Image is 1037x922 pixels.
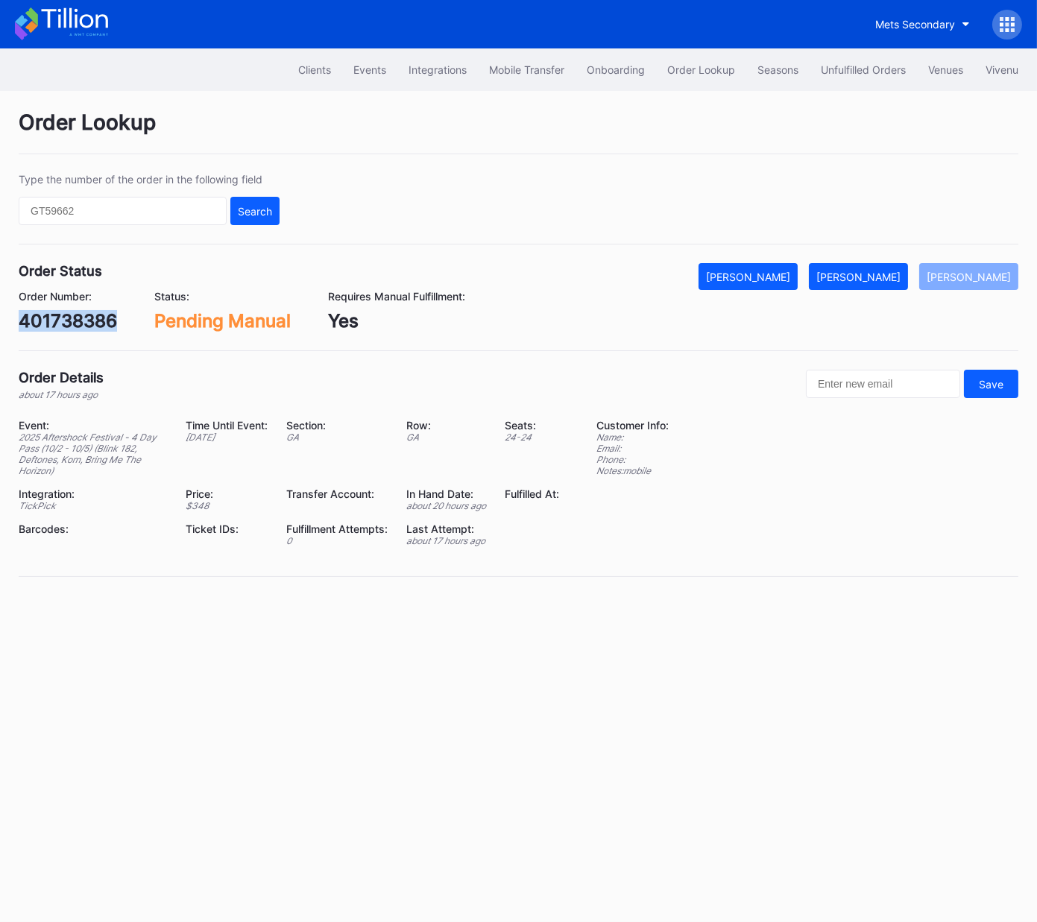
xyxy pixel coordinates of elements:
[406,500,486,511] div: about 20 hours ago
[746,56,810,83] button: Seasons
[406,432,486,443] div: GA
[19,487,167,500] div: Integration:
[19,370,104,385] div: Order Details
[406,487,486,500] div: In Hand Date:
[927,271,1011,283] div: [PERSON_NAME]
[875,18,955,31] div: Mets Secondary
[286,487,388,500] div: Transfer Account:
[917,56,974,83] button: Venues
[596,465,669,476] div: Notes: mobile
[489,63,564,76] div: Mobile Transfer
[286,535,388,546] div: 0
[409,63,467,76] div: Integrations
[406,419,486,432] div: Row:
[986,63,1018,76] div: Vivenu
[154,290,291,303] div: Status:
[353,63,386,76] div: Events
[19,522,167,535] div: Barcodes:
[928,63,963,76] div: Venues
[699,263,798,290] button: [PERSON_NAME]
[328,310,465,332] div: Yes
[186,419,268,432] div: Time Until Event:
[816,271,901,283] div: [PERSON_NAME]
[186,432,268,443] div: [DATE]
[19,389,104,400] div: about 17 hours ago
[596,443,669,454] div: Email:
[19,173,280,186] div: Type the number of the order in the following field
[19,500,167,511] div: TickPick
[809,263,908,290] button: [PERSON_NAME]
[576,56,656,83] button: Onboarding
[656,56,746,83] button: Order Lookup
[286,432,388,443] div: GA
[406,535,486,546] div: about 17 hours ago
[286,419,388,432] div: Section:
[478,56,576,83] button: Mobile Transfer
[19,310,117,332] div: 401738386
[821,63,906,76] div: Unfulfilled Orders
[298,63,331,76] div: Clients
[864,10,981,38] button: Mets Secondary
[19,263,102,279] div: Order Status
[186,522,268,535] div: Ticket IDs:
[505,487,559,500] div: Fulfilled At:
[287,56,342,83] button: Clients
[230,197,280,225] button: Search
[964,370,1018,398] button: Save
[806,370,960,398] input: Enter new email
[706,271,790,283] div: [PERSON_NAME]
[406,522,486,535] div: Last Attempt:
[186,487,268,500] div: Price:
[919,263,1018,290] button: [PERSON_NAME]
[154,310,291,332] div: Pending Manual
[757,63,798,76] div: Seasons
[186,500,268,511] div: $ 348
[19,110,1018,154] div: Order Lookup
[238,205,272,218] div: Search
[19,419,167,432] div: Event:
[342,56,397,83] button: Events
[286,522,388,535] div: Fulfillment Attempts:
[505,419,559,432] div: Seats:
[19,197,227,225] input: GT59662
[810,56,917,83] button: Unfulfilled Orders
[505,432,559,443] div: 24 - 24
[667,63,735,76] div: Order Lookup
[587,63,645,76] div: Onboarding
[596,454,669,465] div: Phone:
[596,419,669,432] div: Customer Info:
[596,432,669,443] div: Name:
[19,290,117,303] div: Order Number:
[328,290,465,303] div: Requires Manual Fulfillment:
[974,56,1030,83] button: Vivenu
[979,378,1003,391] div: Save
[397,56,478,83] button: Integrations
[19,432,167,476] div: 2025 Aftershock Festival - 4 Day Pass (10/2 - 10/5) (Blink 182, Deftones, Korn, Bring Me The Hori...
